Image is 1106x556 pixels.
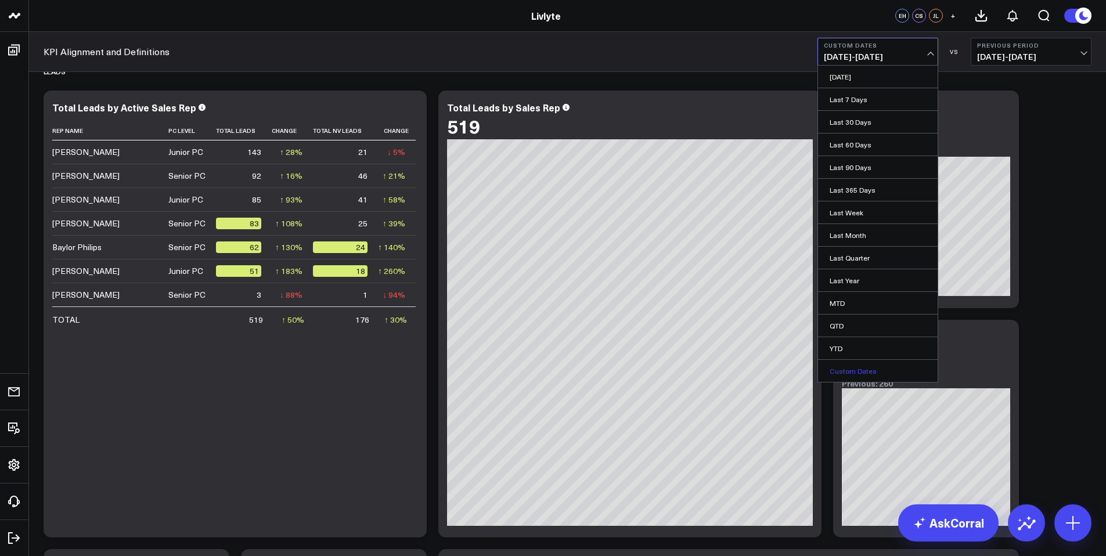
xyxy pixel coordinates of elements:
[818,292,938,314] a: MTD
[168,218,206,229] div: Senior PC
[818,224,938,246] a: Last Month
[272,121,313,140] th: Change
[358,146,368,158] div: 21
[52,265,120,277] div: [PERSON_NAME]
[216,265,261,277] div: 51
[168,194,203,205] div: Junior PC
[378,121,416,140] th: Change
[818,337,938,359] a: YTD
[912,9,926,23] div: CS
[387,146,405,158] div: ↓ 5%
[168,265,203,277] div: Junior PC
[378,265,405,277] div: ↑ 260%
[280,194,302,205] div: ↑ 93%
[280,146,302,158] div: ↑ 28%
[44,45,170,58] a: KPI Alignment and Definitions
[52,146,120,158] div: [PERSON_NAME]
[944,48,965,55] div: VS
[257,289,261,301] div: 3
[384,314,407,326] div: ↑ 30%
[977,42,1085,49] b: Previous Period
[275,218,302,229] div: ↑ 108%
[358,170,368,182] div: 46
[818,360,938,382] a: Custom Dates
[818,66,938,88] a: [DATE]
[275,241,302,253] div: ↑ 130%
[313,121,378,140] th: Total Nv Leads
[168,170,206,182] div: Senior PC
[52,121,168,140] th: Rep Name
[216,218,261,229] div: 83
[52,170,120,182] div: [PERSON_NAME]
[818,315,938,337] a: QTD
[929,9,943,23] div: JL
[52,314,80,326] div: TOTAL
[447,115,480,136] div: 519
[818,156,938,178] a: Last 90 Days
[824,42,932,49] b: Custom Dates
[383,194,405,205] div: ↑ 58%
[358,194,368,205] div: 41
[531,9,561,22] a: Livlyte
[818,88,938,110] a: Last 7 Days
[447,101,560,114] div: Total Leads by Sales Rep
[378,241,405,253] div: ↑ 140%
[383,170,405,182] div: ↑ 21%
[52,241,102,253] div: Baylor Philips
[383,289,405,301] div: ↓ 94%
[818,247,938,269] a: Last Quarter
[216,121,272,140] th: Total Leads
[824,52,932,62] span: [DATE] - [DATE]
[355,314,369,326] div: 176
[168,121,216,140] th: Pc Level
[818,133,938,156] a: Last 60 Days
[216,241,261,253] div: 62
[383,218,405,229] div: ↑ 39%
[950,12,956,20] span: +
[168,241,206,253] div: Senior PC
[249,314,263,326] div: 519
[895,9,909,23] div: EH
[818,179,938,201] a: Last 365 Days
[842,379,1010,388] div: Previous: 260
[818,269,938,291] a: Last Year
[280,170,302,182] div: ↑ 16%
[282,314,304,326] div: ↑ 50%
[817,38,938,66] button: Custom Dates[DATE]-[DATE]
[252,170,261,182] div: 92
[247,146,261,158] div: 143
[358,218,368,229] div: 25
[280,289,302,301] div: ↓ 88%
[818,201,938,223] a: Last Week
[168,289,206,301] div: Senior PC
[275,265,302,277] div: ↑ 183%
[313,265,368,277] div: 18
[313,241,368,253] div: 24
[977,52,1085,62] span: [DATE] - [DATE]
[971,38,1091,66] button: Previous Period[DATE]-[DATE]
[946,9,960,23] button: +
[168,146,203,158] div: Junior PC
[52,194,120,205] div: [PERSON_NAME]
[52,289,120,301] div: [PERSON_NAME]
[363,289,368,301] div: 1
[818,111,938,133] a: Last 30 Days
[252,194,261,205] div: 85
[52,218,120,229] div: [PERSON_NAME]
[898,504,999,541] a: AskCorral
[52,101,196,114] div: Total Leads by Active Sales Rep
